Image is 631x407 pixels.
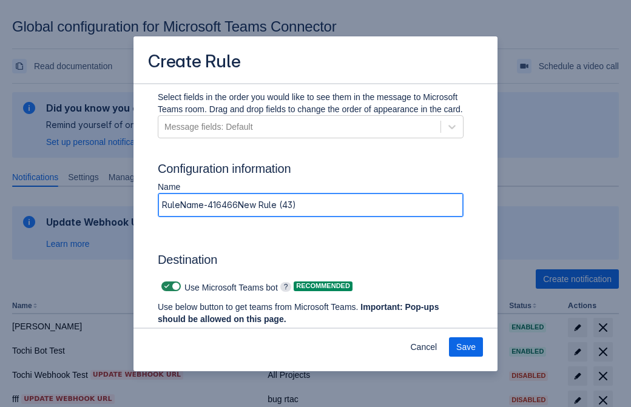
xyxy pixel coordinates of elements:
span: ? [280,282,292,292]
p: Select fields in the order you would like to see them in the message to Microsoft Teams room. Dra... [158,91,464,115]
button: Save [449,337,483,357]
button: Cancel [403,337,444,357]
div: Message fields: Default [164,121,253,133]
div: Scrollable content [133,83,498,329]
div: Use Microsoft Teams bot [158,278,278,295]
h3: Create Rule [148,51,241,75]
p: Name [158,181,464,193]
input: Please enter the name of the rule here [158,194,463,216]
span: Recommended [294,283,353,289]
span: Save [456,337,476,357]
h3: Configuration information [158,161,473,181]
span: Cancel [410,337,437,357]
h3: Destination [158,252,464,272]
p: Use below button to get teams from Microsoft Teams. [158,301,444,325]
